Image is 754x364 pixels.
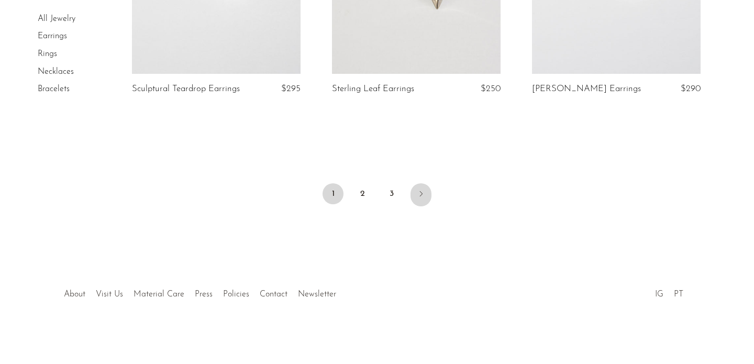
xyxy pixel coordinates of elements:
[481,84,501,93] span: $250
[381,183,402,204] a: 3
[352,183,373,204] a: 2
[223,290,249,299] a: Policies
[681,84,701,93] span: $290
[38,85,70,93] a: Bracelets
[59,282,341,302] ul: Quick links
[38,15,75,23] a: All Jewelry
[650,282,689,302] ul: Social Medias
[655,290,663,299] a: IG
[195,290,213,299] a: Press
[96,290,123,299] a: Visit Us
[38,50,57,58] a: Rings
[332,84,414,94] a: Sterling Leaf Earrings
[281,84,301,93] span: $295
[132,84,240,94] a: Sculptural Teardrop Earrings
[64,290,85,299] a: About
[38,32,67,41] a: Earrings
[323,183,343,204] span: 1
[134,290,184,299] a: Material Care
[411,183,431,206] a: Next
[38,68,74,76] a: Necklaces
[674,290,683,299] a: PT
[260,290,287,299] a: Contact
[532,84,641,94] a: [PERSON_NAME] Earrings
